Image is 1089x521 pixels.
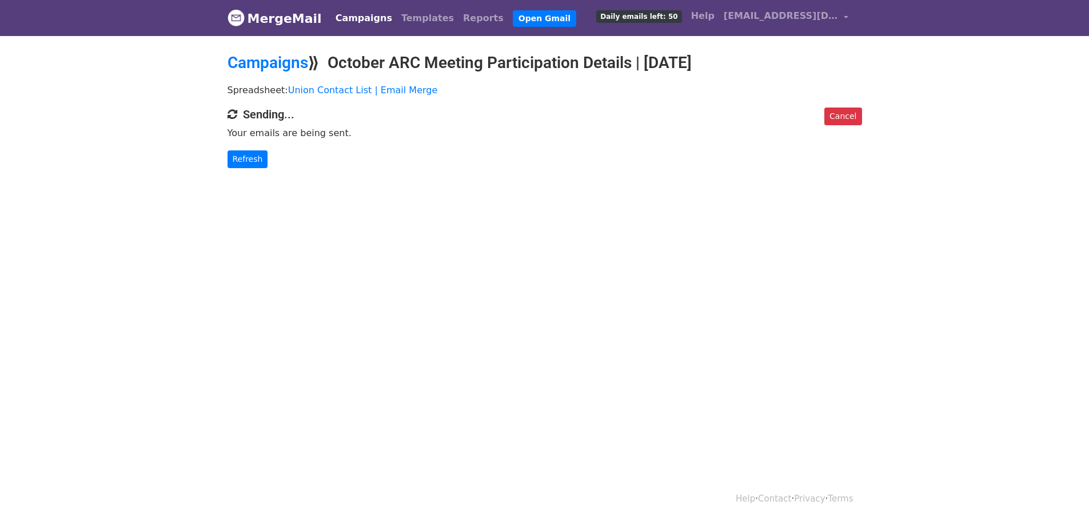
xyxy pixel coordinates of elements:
[331,7,397,30] a: Campaigns
[592,5,686,27] a: Daily emails left: 50
[724,9,838,23] span: [EMAIL_ADDRESS][DOMAIN_NAME]
[228,84,862,96] p: Spreadsheet:
[288,85,438,96] a: Union Contact List | Email Merge
[458,7,508,30] a: Reports
[228,6,322,30] a: MergeMail
[228,108,862,121] h4: Sending...
[687,5,719,27] a: Help
[228,9,245,26] img: MergeMail logo
[228,53,862,73] h2: ⟫ October ARC Meeting Participation Details | [DATE]
[228,53,308,72] a: Campaigns
[513,10,576,27] a: Open Gmail
[228,127,862,139] p: Your emails are being sent.
[397,7,458,30] a: Templates
[828,494,853,504] a: Terms
[736,494,755,504] a: Help
[719,5,853,31] a: [EMAIL_ADDRESS][DOMAIN_NAME]
[228,150,268,168] a: Refresh
[596,10,681,23] span: Daily emails left: 50
[758,494,791,504] a: Contact
[824,108,861,125] a: Cancel
[794,494,825,504] a: Privacy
